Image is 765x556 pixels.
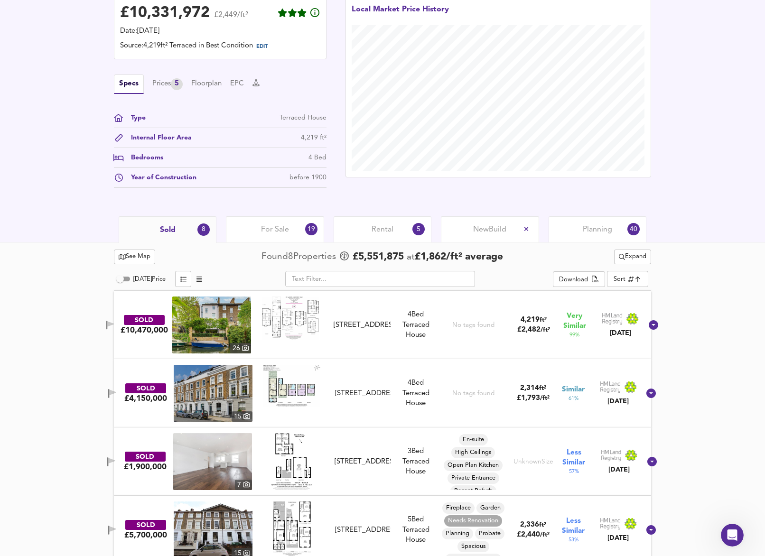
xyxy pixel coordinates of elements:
[601,465,638,474] div: [DATE]
[124,462,167,472] div: £1,900,000
[172,297,251,353] a: property thumbnail 26
[8,86,182,128] div: Support Agent says…
[120,26,320,37] div: Date: [DATE]
[520,385,539,392] span: 2,314
[600,381,637,393] img: Land Registry
[517,395,550,402] span: £ 1,793
[335,457,391,467] div: [STREET_ADDRESS]
[444,460,503,471] div: Open Plan Kitchen
[280,113,327,123] div: Terraced House
[119,251,150,262] span: See Map
[125,383,166,393] div: SOLD
[8,37,156,85] div: Hi there! This is the Landworth Support Agent speaking. I’m here to answer your questions, but yo...
[451,447,495,458] div: High Ceilings
[230,343,251,353] div: 26
[124,393,167,404] div: £4,150,000
[123,113,146,123] div: Type
[232,411,252,422] div: 15
[167,4,184,21] div: Close
[646,456,658,467] svg: Show Details
[600,533,637,543] div: [DATE]
[444,517,502,525] span: Needs Renovation
[444,515,502,527] div: Needs Renovation
[459,434,488,445] div: En-suite
[541,327,550,333] span: / ft²
[308,153,327,163] div: 4 Bed
[124,315,165,325] div: SOLD
[648,319,659,331] svg: Show Details
[721,524,744,547] iframe: Intercom live chat
[46,9,101,16] h1: Support Agent
[569,331,579,339] span: 99 %
[452,389,494,398] div: No tags found
[15,109,88,115] div: Support Agent • Just now
[197,223,210,236] div: 8
[540,532,550,538] span: / ft²
[120,41,320,53] div: Source: 4,219ft² Terraced in Best Condition
[124,530,167,540] div: £5,700,000
[614,250,651,264] div: split button
[372,224,393,235] span: Rental
[553,271,605,287] div: split button
[123,133,192,143] div: Internal Floor Area
[335,389,391,398] div: [STREET_ADDRESS]
[517,531,550,538] span: £ 2,440
[331,457,394,467] div: 106 Gloucester Avenue, NW1 8HX
[457,542,489,551] span: Spacious
[125,520,166,530] div: SOLD
[645,388,657,399] svg: Show Details
[235,480,252,490] div: 7
[174,365,252,422] img: property thumbnail
[114,291,651,359] div: SOLD£10,470,000 property thumbnail 26 Floorplan[STREET_ADDRESS]4Bed Terraced HouseNo tags found4,...
[448,473,499,484] div: Private Entrance
[457,541,489,552] div: Spacious
[285,271,475,287] input: Text Filter...
[152,78,183,90] div: Prices
[261,224,289,235] span: For Sale
[521,316,540,324] span: 4,219
[415,252,503,262] span: £ 1,862 / ft² average
[569,468,579,475] span: 57 %
[6,4,24,22] button: go back
[442,529,473,538] span: Planning
[114,427,651,496] div: SOLD£1,900,000 property thumbnail 7 Floorplan[STREET_ADDRESS]3Bed Terraced HouseEn-suiteHigh Ceil...
[394,378,437,408] div: 4 Bed Terraced House
[191,79,222,89] button: Floorplan
[214,11,248,25] span: £2,449/ft²
[334,320,390,330] div: [STREET_ADDRESS]
[627,223,640,235] div: 40
[539,385,546,391] span: ft²
[114,359,651,427] div: SOLD£4,150,000 property thumbnail 15 Floorplan[STREET_ADDRESS]4Bed Terraced HouseNo tags found2,3...
[125,452,166,462] div: SOLD
[335,525,391,535] div: [STREET_ADDRESS]
[352,4,449,25] div: Local Market Price History
[149,4,167,22] button: Home
[353,250,404,264] span: £ 5,551,875
[172,297,251,353] img: property thumbnail
[459,436,488,444] span: En-suite
[601,449,638,462] img: Land Registry
[160,225,176,235] span: Sold
[562,516,585,536] span: Less Similar
[475,529,504,538] span: Probate
[15,43,148,80] div: Hi there! This is the Landworth Support Agent speaking. I’m here to answer your questions, but yo...
[394,310,438,340] div: 4 Bed Terraced House
[569,395,578,402] span: 61 %
[444,461,503,470] span: Open Plan Kitchen
[583,224,612,235] span: Planning
[289,173,327,183] div: before 1900
[8,37,182,86] div: Support Agent says…
[15,311,22,318] button: Emoji picker
[171,78,183,90] div: 5
[263,365,320,406] img: Floorplan
[476,504,504,512] span: Garden
[133,276,166,282] span: [DATE] Price
[602,313,639,325] img: Land Registry
[553,271,605,287] button: Download
[442,528,473,539] div: Planning
[27,5,42,20] img: Profile image for Support Agent
[173,433,252,490] a: property thumbnail 7
[442,504,475,512] span: Fireplace
[174,365,252,422] a: property thumbnail 15
[559,275,588,286] div: Download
